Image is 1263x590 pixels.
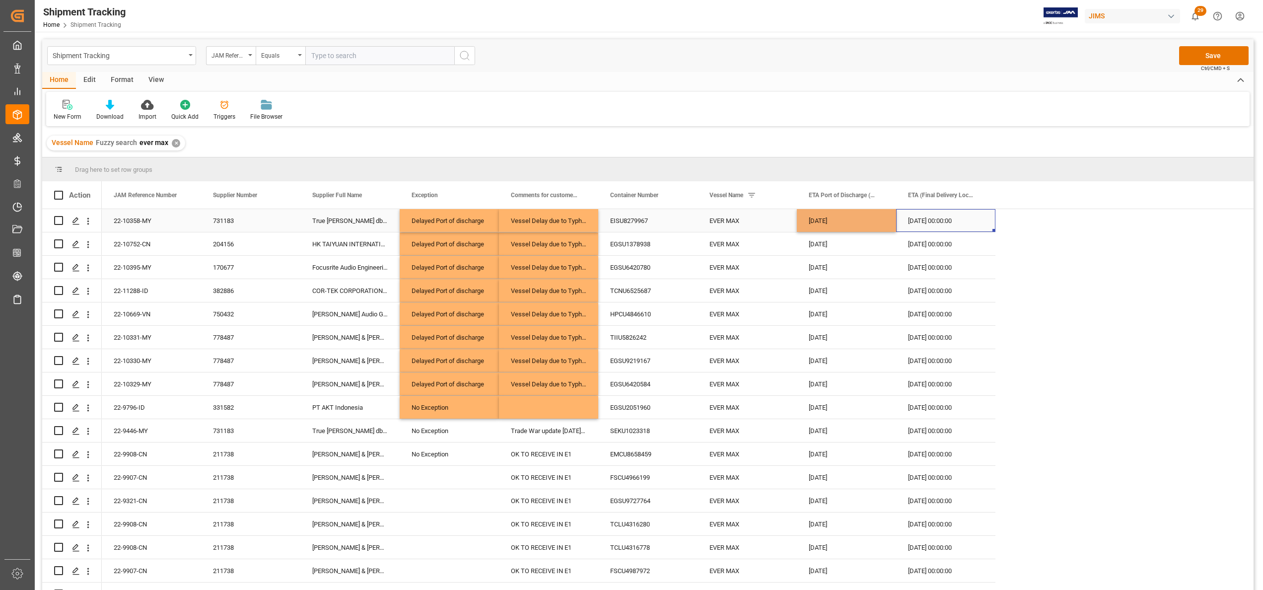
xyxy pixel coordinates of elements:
[1194,6,1206,16] span: 29
[698,232,797,255] div: EVER MAX
[598,396,698,419] div: EGSU2051960
[206,46,256,65] button: open menu
[102,396,201,419] div: 22-9796-ID
[896,396,995,419] div: [DATE] 00:00:00
[499,349,598,372] div: Vessel Delay due to Typhoon
[896,419,995,442] div: [DATE] 00:00:00
[908,192,975,199] span: ETA (Final Delivery Location)
[261,49,295,60] div: Equals
[412,443,487,466] div: No Exception
[300,209,400,232] div: True [PERSON_NAME] dba Bassboss
[896,489,995,512] div: [DATE] 00:00:00
[300,326,400,349] div: [PERSON_NAME] & [PERSON_NAME] (US funds [GEOGRAPHIC_DATA]) (W/T*)
[102,513,201,535] div: 22-9908-CN
[201,349,300,372] div: 778487
[1085,9,1180,23] div: JIMS
[256,46,305,65] button: open menu
[698,326,797,349] div: EVER MAX
[300,466,400,489] div: [PERSON_NAME] & [PERSON_NAME] (US funds China)(W/T*)-
[102,349,201,372] div: 22-10330-MY
[896,372,995,395] div: [DATE] 00:00:00
[412,210,487,232] div: Delayed Port of discharge
[598,466,698,489] div: FSCU4966199
[797,256,896,279] div: [DATE]
[896,326,995,349] div: [DATE] 00:00:00
[300,349,400,372] div: [PERSON_NAME] & [PERSON_NAME] (US funds [GEOGRAPHIC_DATA]) (W/T*)
[201,442,300,465] div: 211738
[103,72,141,89] div: Format
[698,489,797,512] div: EVER MAX
[797,209,896,232] div: [DATE]
[171,112,199,121] div: Quick Add
[250,112,282,121] div: File Browser
[499,326,598,349] div: Vessel Delay due to Typhoon
[300,559,400,582] div: [PERSON_NAME] & [PERSON_NAME] (US funds China)(W/T*)-
[42,559,102,583] div: Press SPACE to select this row.
[42,372,102,396] div: Press SPACE to select this row.
[797,466,896,489] div: [DATE]
[305,46,454,65] input: Type to search
[896,513,995,535] div: [DATE] 00:00:00
[598,326,698,349] div: TIIU5826242
[797,372,896,395] div: [DATE]
[102,489,995,513] div: Press SPACE to select this row.
[300,442,400,465] div: [PERSON_NAME] & [PERSON_NAME] (US funds China)(W/T*)-
[797,232,896,255] div: [DATE]
[141,72,171,89] div: View
[102,302,201,325] div: 22-10669-VN
[102,442,995,466] div: Press SPACE to select this row.
[1044,7,1078,25] img: Exertis%20JAM%20-%20Email%20Logo.jpg_1722504956.jpg
[698,419,797,442] div: EVER MAX
[75,166,152,173] span: Drag here to set row groups
[412,192,438,199] span: Exception
[412,280,487,302] div: Delayed Port of discharge
[412,396,487,419] div: No Exception
[698,372,797,395] div: EVER MAX
[797,442,896,465] div: [DATE]
[698,256,797,279] div: EVER MAX
[96,112,124,121] div: Download
[1184,5,1206,27] button: show 29 new notifications
[102,256,201,279] div: 22-10395-MY
[698,513,797,535] div: EVER MAX
[1179,46,1249,65] button: Save
[454,46,475,65] button: search button
[102,513,995,536] div: Press SPACE to select this row.
[698,349,797,372] div: EVER MAX
[412,233,487,256] div: Delayed Port of discharge
[412,350,487,372] div: Delayed Port of discharge
[96,139,137,147] span: Fuzzy search
[201,256,300,279] div: 170677
[698,302,797,325] div: EVER MAX
[809,192,875,199] span: ETA Port of Discharge (Destination)
[698,279,797,302] div: EVER MAX
[211,49,245,60] div: JAM Reference Number
[300,302,400,325] div: [PERSON_NAME] Audio GmbH
[499,302,598,325] div: Vessel Delay due to Typhoon
[201,513,300,535] div: 211738
[102,232,995,256] div: Press SPACE to select this row.
[102,279,201,302] div: 22-11288-ID
[598,536,698,559] div: TCLU4316778
[300,232,400,255] div: HK TAIYUAN INTERNATIONAL MUSIC INSTRUMEN
[610,192,658,199] span: Container Number
[896,466,995,489] div: [DATE] 00:00:00
[201,326,300,349] div: 778487
[54,112,81,121] div: New Form
[511,192,577,199] span: Comments for customers ([PERSON_NAME])
[797,349,896,372] div: [DATE]
[42,72,76,89] div: Home
[42,209,102,232] div: Press SPACE to select this row.
[114,192,177,199] span: JAM Reference Number
[69,191,90,200] div: Action
[412,326,487,349] div: Delayed Port of discharge
[42,419,102,442] div: Press SPACE to select this row.
[102,466,995,489] div: Press SPACE to select this row.
[797,419,896,442] div: [DATE]
[1201,65,1230,72] span: Ctrl/CMD + S
[102,559,201,582] div: 22-9907-CN
[102,326,995,349] div: Press SPACE to select this row.
[102,232,201,255] div: 22-10752-CN
[102,489,201,512] div: 22-9321-CN
[1206,5,1229,27] button: Help Center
